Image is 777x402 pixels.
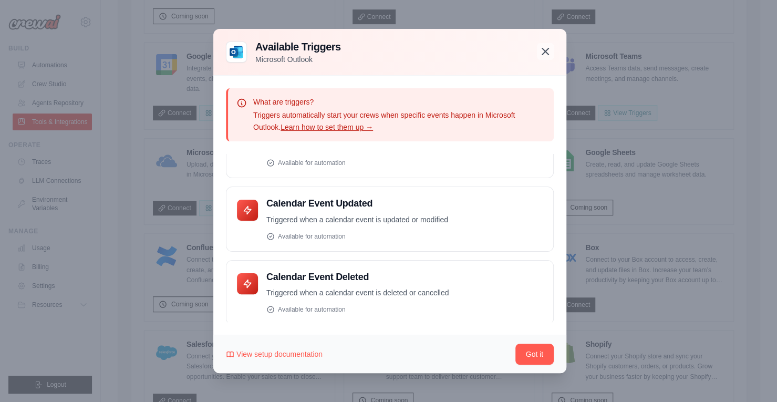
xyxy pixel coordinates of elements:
p: Triggers automatically start your crews when specific events happen in Microsoft Outlook. [253,109,545,133]
p: Triggered when a calendar event is updated or modified [266,214,543,226]
span: View setup documentation [236,349,323,359]
div: Available for automation [266,305,543,314]
a: View setup documentation [226,349,323,359]
p: What are triggers? [253,97,545,107]
button: Got it [515,344,554,365]
a: Learn how to set them up → [281,123,373,131]
h4: Calendar Event Deleted [266,271,543,283]
div: Available for automation [266,159,543,167]
img: Microsoft Outlook [226,42,247,63]
div: Available for automation [266,232,543,241]
h4: Calendar Event Updated [266,198,543,210]
p: Triggered when a calendar event is deleted or cancelled [266,287,543,299]
p: Microsoft Outlook [255,54,341,65]
h3: Available Triggers [255,39,341,54]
